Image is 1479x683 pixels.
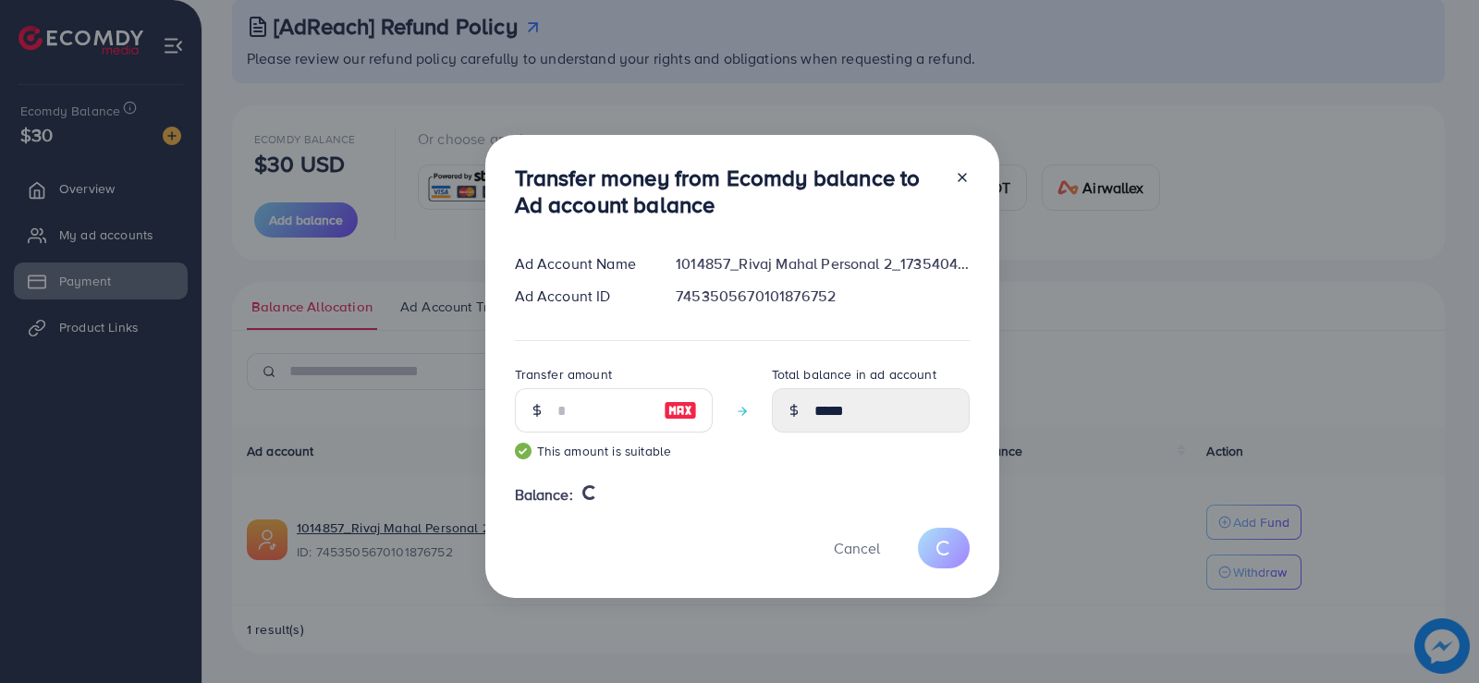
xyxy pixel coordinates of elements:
[515,365,612,384] label: Transfer amount
[515,443,532,459] img: guide
[500,286,662,307] div: Ad Account ID
[661,286,984,307] div: 7453505670101876752
[515,165,940,218] h3: Transfer money from Ecomdy balance to Ad account balance
[772,365,936,384] label: Total balance in ad account
[811,528,903,567] button: Cancel
[515,442,713,460] small: This amount is suitable
[661,253,984,274] div: 1014857_Rivaj Mahal Personal 2_1735404529188
[515,484,573,506] span: Balance:
[500,253,662,274] div: Ad Account Name
[834,538,880,558] span: Cancel
[664,399,697,421] img: image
